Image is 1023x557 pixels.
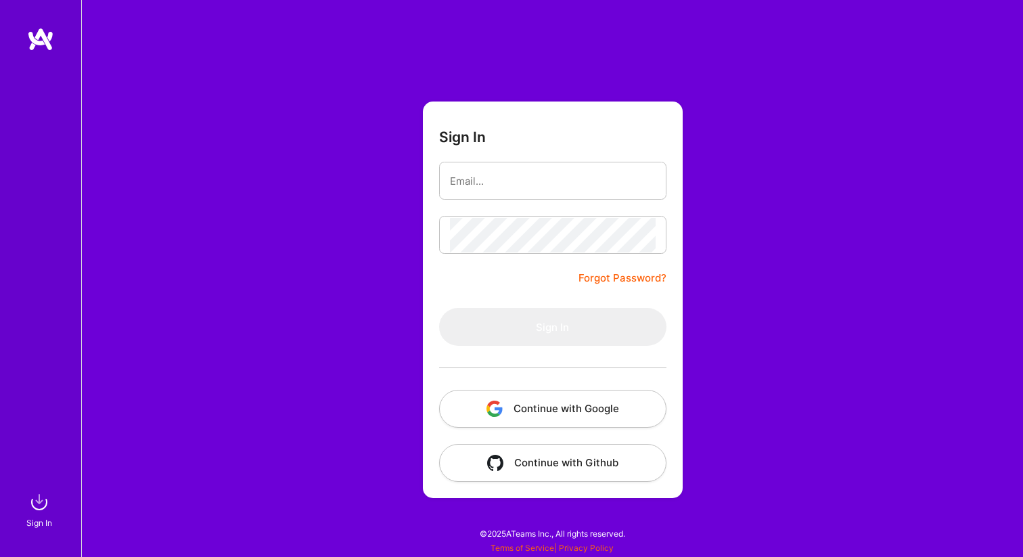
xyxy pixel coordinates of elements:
[487,455,503,471] img: icon
[450,164,656,198] input: Email...
[559,543,614,553] a: Privacy Policy
[28,489,53,530] a: sign inSign In
[486,401,503,417] img: icon
[439,308,666,346] button: Sign In
[27,27,54,51] img: logo
[439,129,486,146] h3: Sign In
[491,543,614,553] span: |
[439,390,666,428] button: Continue with Google
[491,543,554,553] a: Terms of Service
[578,270,666,286] a: Forgot Password?
[26,516,52,530] div: Sign In
[439,444,666,482] button: Continue with Github
[26,489,53,516] img: sign in
[81,516,1023,550] div: © 2025 ATeams Inc., All rights reserved.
